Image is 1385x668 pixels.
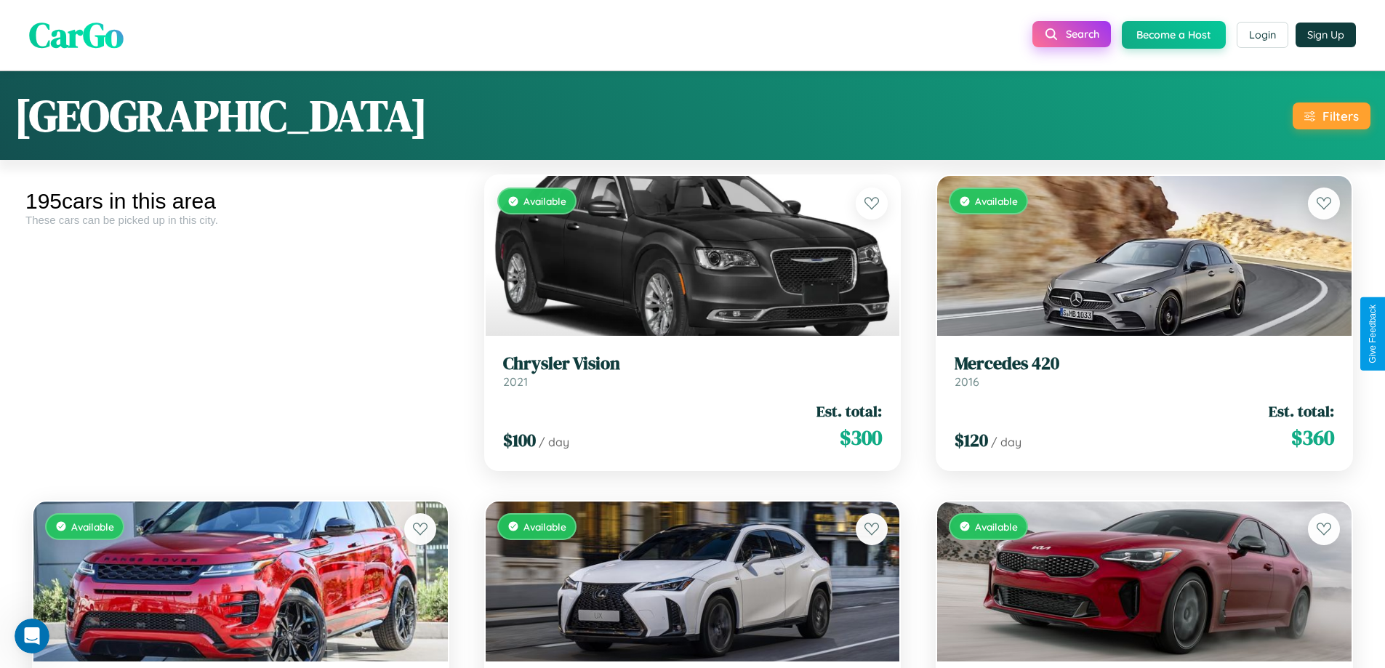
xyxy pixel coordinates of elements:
[975,520,1018,533] span: Available
[816,401,882,422] span: Est. total:
[1291,423,1334,452] span: $ 360
[1269,401,1334,422] span: Est. total:
[955,353,1334,374] h3: Mercedes 420
[1237,22,1288,48] button: Login
[503,353,883,389] a: Chrysler Vision2021
[25,214,456,226] div: These cars can be picked up in this city.
[29,11,124,59] span: CarGo
[25,189,456,214] div: 195 cars in this area
[1066,28,1099,41] span: Search
[1293,102,1370,129] button: Filters
[15,619,49,653] iframe: Intercom live chat
[1322,108,1359,124] div: Filters
[1368,305,1378,363] div: Give Feedback
[1032,21,1111,47] button: Search
[503,353,883,374] h3: Chrysler Vision
[1296,23,1356,47] button: Sign Up
[975,195,1018,207] span: Available
[840,423,882,452] span: $ 300
[523,195,566,207] span: Available
[71,520,114,533] span: Available
[991,435,1021,449] span: / day
[503,428,536,452] span: $ 100
[523,520,566,533] span: Available
[955,353,1334,389] a: Mercedes 4202016
[503,374,528,389] span: 2021
[15,86,427,145] h1: [GEOGRAPHIC_DATA]
[539,435,569,449] span: / day
[1122,21,1226,49] button: Become a Host
[955,428,988,452] span: $ 120
[955,374,979,389] span: 2016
